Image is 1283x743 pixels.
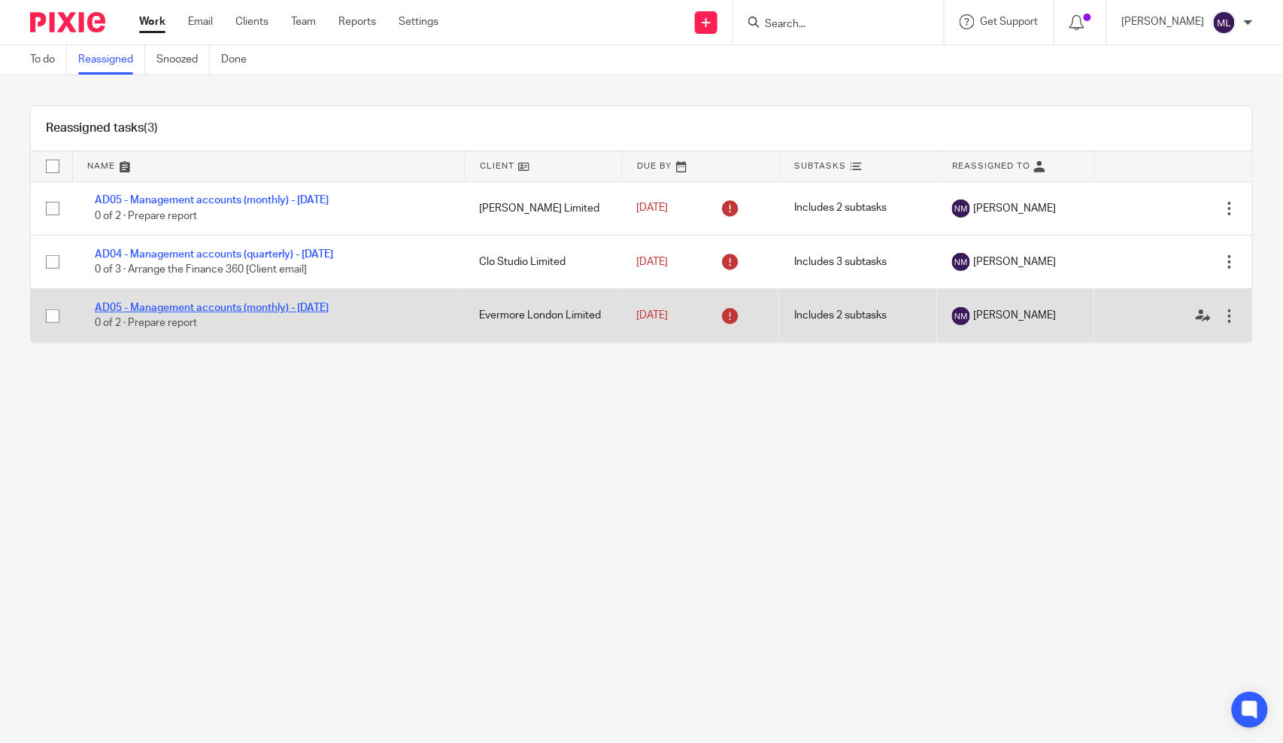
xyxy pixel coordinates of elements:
span: Subtasks [795,162,847,170]
span: 0 of 2 · Prepare report [95,211,197,221]
span: Get Support [981,17,1039,27]
input: Search [763,18,899,32]
span: Includes 2 subtasks [794,311,887,321]
span: [PERSON_NAME] [974,308,1057,323]
span: [PERSON_NAME] [974,201,1057,216]
td: Clo Studio Limited [464,235,622,288]
td: [PERSON_NAME] Limited [464,181,622,235]
img: svg%3E [952,307,970,325]
span: Includes 2 subtasks [794,203,887,214]
a: AD05 - Management accounts (monthly) - [DATE] [95,195,329,206]
a: AD04 - Management accounts (quarterly) - [DATE] [95,249,333,260]
span: [DATE] [637,203,669,214]
span: Includes 3 subtasks [794,257,887,267]
a: Done [221,45,258,75]
a: To do [30,45,67,75]
p: [PERSON_NAME] [1122,14,1205,29]
a: Team [291,14,316,29]
a: Snoozed [156,45,210,75]
img: svg%3E [952,253,970,271]
span: [DATE] [637,310,669,321]
span: [DATE] [637,257,669,267]
img: Pixie [30,12,105,32]
a: Email [188,14,213,29]
a: Reports [338,14,376,29]
span: 0 of 2 · Prepare report [95,318,197,329]
a: AD05 - Management accounts (monthly) - [DATE] [95,303,329,313]
a: Settings [399,14,438,29]
span: 0 of 3 · Arrange the Finance 360 [Client email] [95,264,307,275]
h1: Reassigned tasks [46,120,158,136]
span: [PERSON_NAME] [974,254,1057,269]
a: Clients [235,14,268,29]
img: svg%3E [1212,11,1236,35]
img: svg%3E [952,199,970,218]
span: (3) [144,122,158,134]
a: Reassigned [78,45,145,75]
td: Evermore London Limited [464,289,622,343]
a: Work [139,14,165,29]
